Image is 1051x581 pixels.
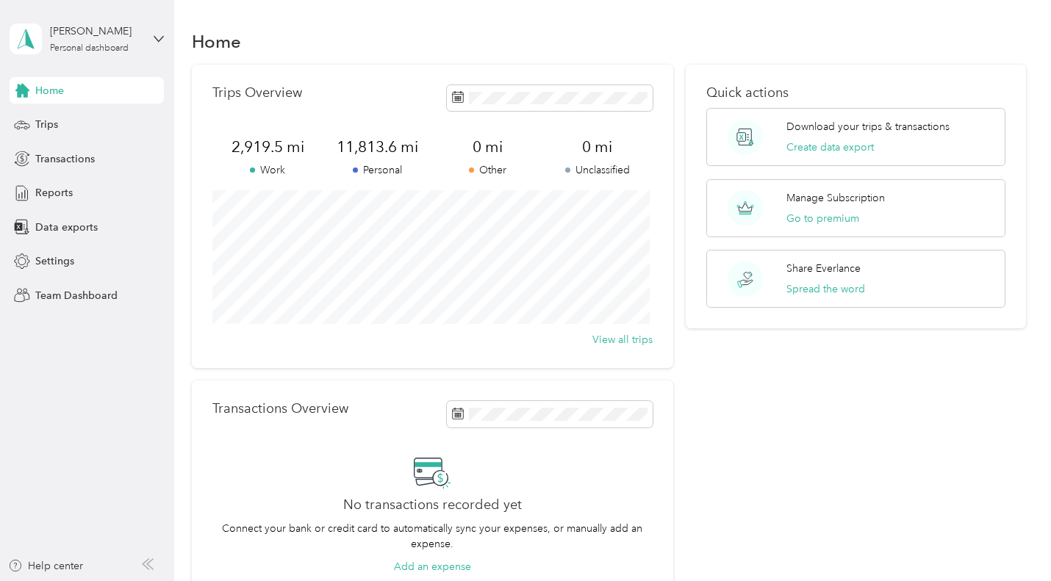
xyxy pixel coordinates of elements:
span: Reports [35,185,73,201]
button: Help center [8,558,83,574]
p: Other [432,162,542,178]
button: View all trips [592,332,653,347]
span: Settings [35,253,74,269]
span: 0 mi [542,137,653,157]
h1: Home [192,34,241,49]
p: Transactions Overview [212,401,348,416]
span: Trips [35,117,58,132]
p: Personal [323,162,433,178]
button: Add an expense [394,559,471,574]
p: Manage Subscription [786,190,885,206]
span: 2,919.5 mi [212,137,323,157]
span: Home [35,83,64,98]
p: Trips Overview [212,85,302,101]
p: Connect your bank or credit card to automatically sync your expenses, or manually add an expense. [212,521,652,552]
p: Work [212,162,323,178]
button: Spread the word [786,281,865,297]
p: Download your trips & transactions [786,119,950,134]
p: Quick actions [706,85,1005,101]
span: Transactions [35,151,95,167]
div: Personal dashboard [50,44,129,53]
iframe: Everlance-gr Chat Button Frame [969,499,1051,581]
p: Share Everlance [786,261,861,276]
span: Team Dashboard [35,288,118,303]
span: 11,813.6 mi [323,137,433,157]
span: 0 mi [432,137,542,157]
div: [PERSON_NAME] [50,24,142,39]
span: Data exports [35,220,98,235]
button: Create data export [786,140,874,155]
button: Go to premium [786,211,859,226]
p: Unclassified [542,162,653,178]
h2: No transactions recorded yet [343,497,522,513]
